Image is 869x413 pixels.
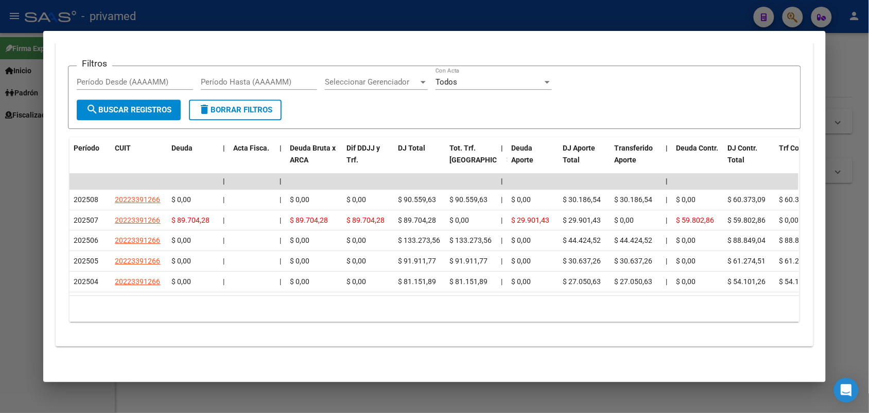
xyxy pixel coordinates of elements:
[563,216,601,224] span: $ 29.901,43
[511,216,549,224] span: $ 29.901,43
[559,137,610,183] datatable-header-cell: DJ Aporte Total
[171,277,191,286] span: $ 0,00
[563,195,601,204] span: $ 30.186,54
[223,257,224,265] span: |
[171,216,210,224] span: $ 89.704,28
[449,216,469,224] span: $ 0,00
[563,277,601,286] span: $ 27.050,63
[497,137,507,183] datatable-header-cell: |
[614,144,653,164] span: Transferido Aporte
[346,236,366,244] span: $ 0,00
[398,236,440,244] span: $ 133.273,56
[86,103,98,115] mat-icon: search
[346,257,366,265] span: $ 0,00
[290,257,309,265] span: $ 0,00
[115,144,131,152] span: CUIT
[346,216,385,224] span: $ 89.704,28
[325,77,419,87] span: Seleccionar Gerenciador
[290,195,309,204] span: $ 0,00
[449,277,488,286] span: $ 81.151,89
[436,77,457,87] span: Todos
[198,105,272,114] span: Borrar Filtros
[74,195,98,204] span: 202508
[86,105,171,114] span: Buscar Registros
[74,257,98,265] span: 202505
[69,137,111,183] datatable-header-cell: Período
[286,137,342,183] datatable-header-cell: Deuda Bruta x ARCA
[115,216,160,224] span: 20223391266
[290,236,309,244] span: $ 0,00
[563,236,601,244] span: $ 44.424,52
[672,137,723,183] datatable-header-cell: Deuda Contr.
[511,195,531,204] span: $ 0,00
[614,257,652,265] span: $ 30.637,26
[779,216,798,224] span: $ 0,00
[394,137,445,183] datatable-header-cell: DJ Total
[666,144,668,152] span: |
[223,177,225,185] span: |
[449,144,519,164] span: Tot. Trf. [GEOGRAPHIC_DATA]
[511,236,531,244] span: $ 0,00
[501,277,502,286] span: |
[223,144,225,152] span: |
[614,277,652,286] span: $ 27.050,63
[398,257,436,265] span: $ 91.911,77
[511,144,533,164] span: Deuda Aporte
[779,257,817,265] span: $ 61.274,51
[290,216,328,224] span: $ 89.704,28
[171,257,191,265] span: $ 0,00
[445,137,497,183] datatable-header-cell: Tot. Trf. Bruto
[449,257,488,265] span: $ 91.911,77
[171,195,191,204] span: $ 0,00
[662,137,672,183] datatable-header-cell: |
[74,277,98,286] span: 202504
[198,103,211,115] mat-icon: delete
[290,144,336,164] span: Deuda Bruta x ARCA
[666,216,667,224] span: |
[223,195,224,204] span: |
[727,144,757,164] span: DJ Contr. Total
[233,144,269,152] span: Acta Fisca.
[115,195,160,204] span: 20223391266
[727,216,766,224] span: $ 59.802,86
[167,137,219,183] datatable-header-cell: Deuda
[501,177,503,185] span: |
[280,257,281,265] span: |
[511,257,531,265] span: $ 0,00
[229,137,275,183] datatable-header-cell: Acta Fisca.
[834,378,859,403] div: Open Intercom Messenger
[280,195,281,204] span: |
[74,216,98,224] span: 202507
[676,144,718,152] span: Deuda Contr.
[676,257,696,265] span: $ 0,00
[676,216,714,224] span: $ 59.802,86
[398,277,436,286] span: $ 81.151,89
[280,216,281,224] span: |
[501,236,502,244] span: |
[189,100,282,120] button: Borrar Filtros
[779,277,817,286] span: $ 54.101,26
[77,100,181,120] button: Buscar Registros
[727,195,766,204] span: $ 60.373,09
[666,277,667,286] span: |
[666,257,667,265] span: |
[614,195,652,204] span: $ 30.186,54
[398,144,425,152] span: DJ Total
[346,195,366,204] span: $ 0,00
[398,195,436,204] span: $ 90.559,63
[563,144,595,164] span: DJ Aporte Total
[171,144,193,152] span: Deuda
[223,277,224,286] span: |
[449,195,488,204] span: $ 90.559,63
[275,137,286,183] datatable-header-cell: |
[398,216,436,224] span: $ 89.704,28
[723,137,775,183] datatable-header-cell: DJ Contr. Total
[290,277,309,286] span: $ 0,00
[610,137,662,183] datatable-header-cell: Transferido Aporte
[727,236,766,244] span: $ 88.849,04
[219,137,229,183] datatable-header-cell: |
[280,277,281,286] span: |
[501,195,502,204] span: |
[115,257,160,265] span: 20223391266
[511,277,531,286] span: $ 0,00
